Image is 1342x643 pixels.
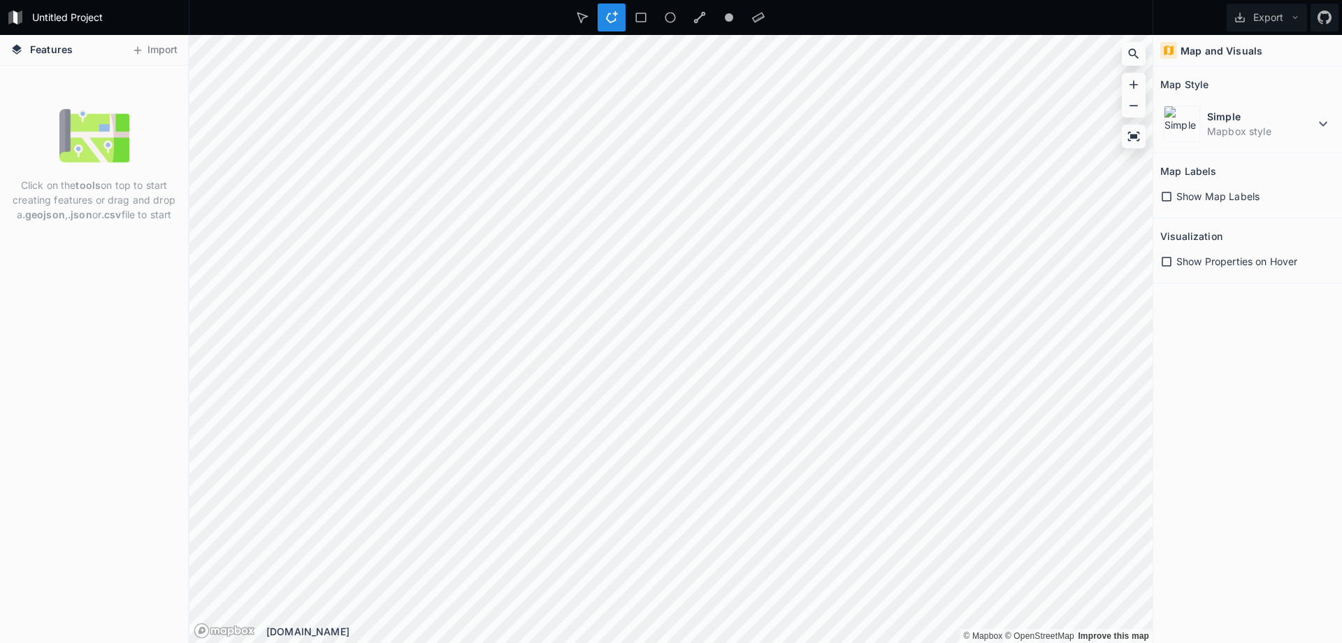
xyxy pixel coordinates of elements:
[1160,225,1222,247] h2: Visualization
[124,39,185,62] button: Import
[1176,189,1260,204] span: Show Map Labels
[963,631,1002,641] a: Mapbox
[10,178,178,222] p: Click on the on top to start creating features or drag and drop a , or file to start
[1176,254,1297,269] span: Show Properties on Hover
[59,101,129,171] img: empty
[1227,3,1307,31] button: Export
[30,42,73,57] span: Features
[1160,73,1208,95] h2: Map Style
[194,623,255,639] a: Mapbox logo
[1160,160,1216,182] h2: Map Labels
[101,209,122,220] strong: .csv
[1078,631,1149,641] a: Map feedback
[266,624,1153,639] div: [DOMAIN_NAME]
[75,179,101,191] strong: tools
[1181,43,1262,58] h4: Map and Visuals
[1005,631,1074,641] a: OpenStreetMap
[22,209,65,220] strong: .geojson
[1207,124,1315,139] dd: Mapbox style
[68,209,92,220] strong: .json
[1164,106,1200,142] img: Simple
[1207,109,1315,124] dt: Simple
